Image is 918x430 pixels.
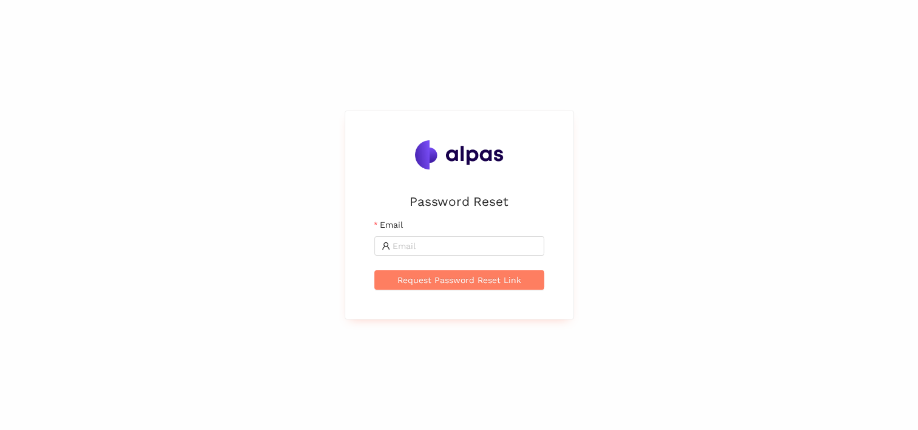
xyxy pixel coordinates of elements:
input: Email [393,239,537,253]
h2: Password Reset [374,191,544,211]
span: user [382,242,390,250]
img: Alpas.ai Logo [415,140,504,169]
button: Request Password Reset Link [374,270,544,290]
label: Email [374,218,403,231]
span: Request Password Reset Link [397,273,521,287]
